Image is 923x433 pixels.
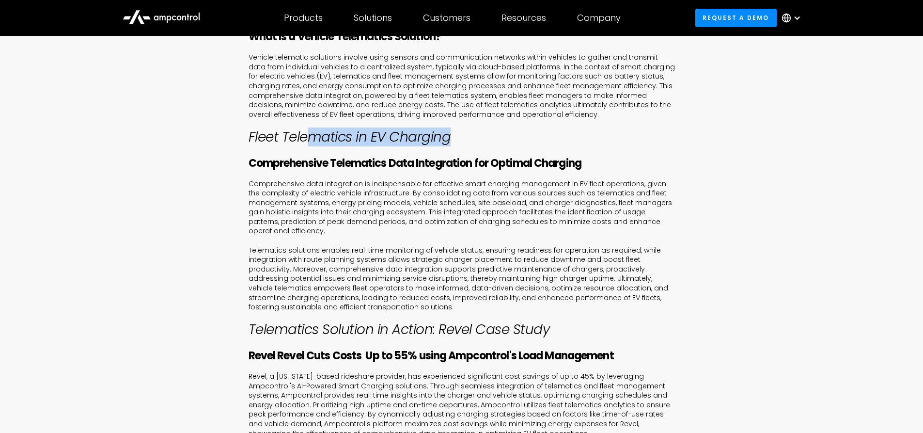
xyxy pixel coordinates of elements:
[249,128,451,146] em: Fleet Telematics in EV Charging
[501,13,546,23] div: Resources
[249,320,550,339] em: Telematics Solution in Action: Revel Case Study
[354,13,392,23] div: Solutions
[577,13,621,23] div: Company
[249,170,675,179] p: ‍
[695,9,777,27] a: Request a demo
[249,53,675,129] p: Vehicle telematic solutions involve using sensors and communication networks within vehicles to g...
[249,179,675,312] p: Comprehensive data integration is indispensable for effective smart charging management in EV fle...
[423,13,470,23] div: Customers
[249,362,675,372] p: ‍
[249,29,442,44] strong: What Is a Vehicle Telematics Solution?
[249,348,614,363] strong: Revel Revel Cuts Costs Up to 55% using Ampcontrol's Load Management
[249,44,675,53] p: ‍
[249,156,581,171] strong: Comprehensive Telematics Data Integration for Optimal Charging
[284,13,323,23] div: Products
[249,312,675,322] p: ‍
